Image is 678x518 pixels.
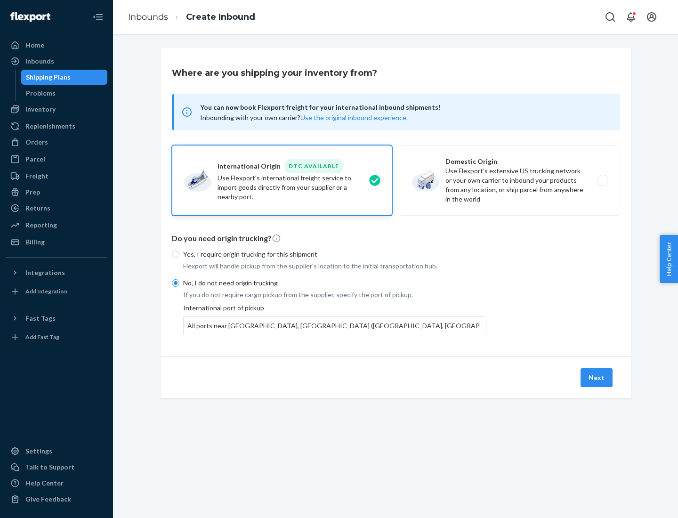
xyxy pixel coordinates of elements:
[621,8,640,26] button: Open notifications
[25,154,45,164] div: Parcel
[6,185,107,200] a: Prep
[128,12,168,22] a: Inbounds
[6,119,107,134] a: Replenishments
[25,237,45,247] div: Billing
[10,12,50,22] img: Flexport logo
[21,70,108,85] a: Shipping Plans
[6,476,107,491] a: Help Center
[183,261,486,271] p: Flexport will handle pickup from the supplier's location to the initial transportation hub.
[25,121,75,131] div: Replenishments
[6,201,107,216] a: Returns
[25,220,57,230] div: Reporting
[183,290,486,299] p: If you do not require cargo pickup from the supplier, specify the port of pickup.
[660,235,678,283] button: Help Center
[6,218,107,233] a: Reporting
[26,89,56,98] div: Problems
[25,187,40,197] div: Prep
[25,40,44,50] div: Home
[25,446,52,456] div: Settings
[6,492,107,507] button: Give Feedback
[642,8,661,26] button: Open account menu
[6,135,107,150] a: Orders
[183,250,486,259] p: Yes, I require origin trucking for this shipment
[6,265,107,280] button: Integrations
[6,460,107,475] a: Talk to Support
[25,462,74,472] div: Talk to Support
[6,152,107,167] a: Parcel
[172,251,179,258] input: Yes, I require origin trucking for this shipment
[6,38,107,53] a: Home
[6,54,107,69] a: Inbounds
[25,314,56,323] div: Fast Tags
[172,279,179,287] input: No, I do not need origin trucking
[6,311,107,326] button: Fast Tags
[25,494,71,504] div: Give Feedback
[25,333,59,341] div: Add Fast Tag
[172,233,620,244] p: Do you need origin trucking?
[6,102,107,117] a: Inventory
[300,113,408,122] button: Use the original inbound experience.
[183,278,486,288] p: No, I do not need origin trucking
[183,303,486,335] div: International port of pickup
[25,287,67,295] div: Add Integration
[121,3,263,31] ol: breadcrumbs
[6,284,107,299] a: Add Integration
[25,268,65,277] div: Integrations
[25,57,54,66] div: Inbounds
[25,138,48,147] div: Orders
[6,330,107,345] a: Add Fast Tag
[21,86,108,101] a: Problems
[581,368,613,387] button: Next
[6,444,107,459] a: Settings
[26,73,71,82] div: Shipping Plans
[6,169,107,184] a: Freight
[186,12,255,22] a: Create Inbound
[6,235,107,250] a: Billing
[25,203,50,213] div: Returns
[25,478,64,488] div: Help Center
[172,67,377,79] h3: Where are you shipping your inventory from?
[25,171,48,181] div: Freight
[200,102,609,113] span: You can now book Flexport freight for your international inbound shipments!
[89,8,107,26] button: Close Navigation
[200,113,408,121] span: Inbounding with your own carrier?
[25,105,56,114] div: Inventory
[601,8,620,26] button: Open Search Box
